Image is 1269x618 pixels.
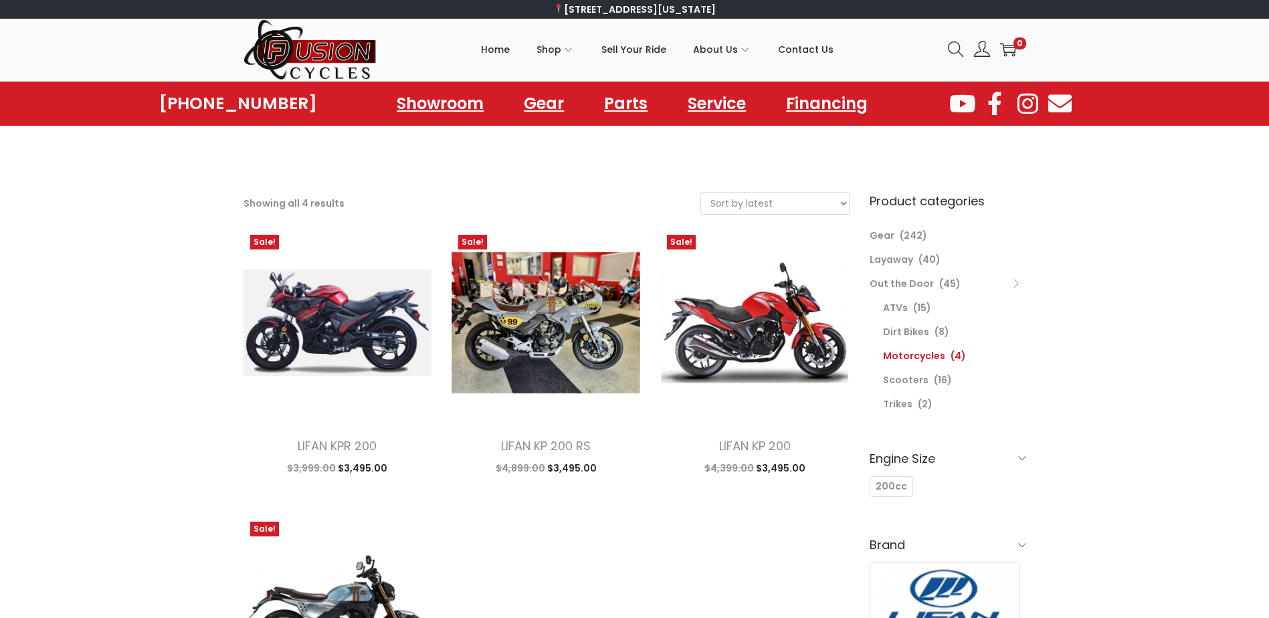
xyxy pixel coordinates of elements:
span: Sell Your Ride [601,33,666,66]
h6: Brand [870,529,1026,560]
a: ATVs [883,301,908,314]
a: [PHONE_NUMBER] [159,94,317,113]
a: [STREET_ADDRESS][US_STATE] [553,3,716,16]
span: 3,495.00 [338,461,387,475]
span: $ [496,461,502,475]
span: Contact Us [778,33,834,66]
a: Motorcycles [883,349,945,363]
span: $ [287,461,293,475]
a: LIFAN KP 200 [719,437,791,454]
span: 4,399.00 [704,461,754,475]
span: 3,495.00 [547,461,597,475]
span: 200cc [876,480,907,494]
a: Trikes [883,397,912,411]
span: 3,495.00 [756,461,805,475]
span: $ [756,461,762,475]
span: (40) [918,253,941,266]
h6: Engine Size [870,443,1026,474]
a: Gear [510,88,577,119]
a: Service [674,88,759,119]
span: (2) [918,397,933,411]
a: Showroom [383,88,497,119]
span: Home [481,33,510,66]
span: (45) [939,277,961,290]
span: (4) [951,349,966,363]
select: Shop order [701,193,849,214]
a: Dirt Bikes [883,325,929,338]
span: $ [547,461,553,475]
a: Shop [536,19,575,80]
a: Parts [591,88,661,119]
a: 0 [1000,41,1016,58]
span: (16) [934,373,952,387]
a: Financing [773,88,881,119]
img: 📍 [554,4,563,13]
a: LIFAN KPR 200 [298,437,377,454]
span: About Us [693,33,738,66]
p: Showing all 4 results [243,194,345,213]
a: Sell Your Ride [601,19,666,80]
span: (15) [913,301,931,314]
span: 4,899.00 [496,461,545,475]
span: (242) [900,229,927,242]
span: Shop [536,33,561,66]
a: Scooters [883,373,929,387]
a: Out the Door [870,277,934,290]
span: 3,999.00 [287,461,336,475]
a: About Us [693,19,751,80]
nav: Menu [383,88,881,119]
span: $ [338,461,344,475]
img: Woostify retina logo [243,19,377,81]
nav: Primary navigation [377,19,938,80]
a: Gear [870,229,894,242]
a: LIFAN KP 200 RS [501,437,591,454]
h6: Product categories [870,192,1026,210]
a: Contact Us [778,19,834,80]
span: (8) [935,325,949,338]
span: $ [704,461,710,475]
a: Home [481,19,510,80]
a: Layaway [870,253,913,266]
